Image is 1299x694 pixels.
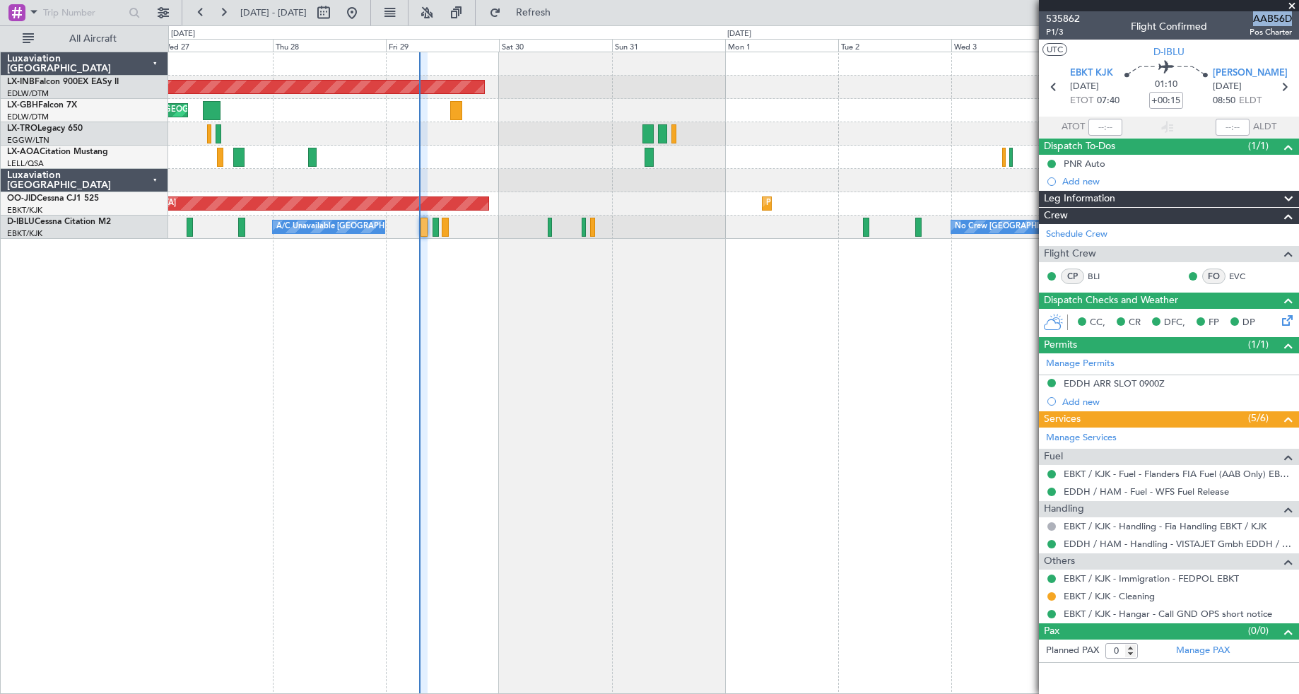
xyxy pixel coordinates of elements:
[1064,590,1155,602] a: EBKT / KJK - Cleaning
[1176,644,1230,658] a: Manage PAX
[1229,270,1261,283] a: EVC
[7,228,42,239] a: EBKT/KJK
[1242,316,1255,330] span: DP
[1064,486,1229,498] a: EDDH / HAM - Fuel - WFS Fuel Release
[7,78,119,86] a: LX-INBFalcon 900EX EASy II
[386,39,499,52] div: Fri 29
[37,34,149,44] span: All Aircraft
[1046,431,1117,445] a: Manage Services
[1044,293,1178,309] span: Dispatch Checks and Weather
[7,101,77,110] a: LX-GBHFalcon 7X
[7,148,40,156] span: LX-AOA
[43,2,124,23] input: Trip Number
[1044,501,1084,517] span: Handling
[1070,94,1093,108] span: ETOT
[1044,191,1115,207] span: Leg Information
[1064,608,1272,620] a: EBKT / KJK - Hangar - Call GND OPS short notice
[7,218,111,226] a: D-IBLUCessna Citation M2
[7,158,44,169] a: LELL/QSA
[1042,43,1067,56] button: UTC
[1064,158,1105,170] div: PNR Auto
[766,193,931,214] div: Planned Maint Kortrijk-[GEOGRAPHIC_DATA]
[504,8,563,18] span: Refresh
[7,88,49,99] a: EDLW/DTM
[951,39,1064,52] div: Wed 3
[1088,270,1119,283] a: BLI
[1046,11,1080,26] span: 535862
[838,39,951,52] div: Tue 2
[1070,66,1113,81] span: EBKT KJK
[1088,119,1122,136] input: --:--
[1046,644,1099,658] label: Planned PAX
[160,39,273,52] div: Wed 27
[1153,45,1185,59] span: D-IBLU
[1064,520,1266,532] a: EBKT / KJK - Handling - Fia Handling EBKT / KJK
[273,39,386,52] div: Thu 28
[499,39,612,52] div: Sat 30
[1062,120,1085,134] span: ATOT
[1070,80,1099,94] span: [DATE]
[7,124,37,133] span: LX-TRO
[7,112,49,122] a: EDLW/DTM
[1213,80,1242,94] span: [DATE]
[1250,26,1292,38] span: Pos Charter
[7,148,108,156] a: LX-AOACitation Mustang
[1248,623,1269,638] span: (0/0)
[1061,269,1084,284] div: CP
[1239,94,1262,108] span: ELDT
[7,218,35,226] span: D-IBLU
[276,216,502,237] div: A/C Unavailable [GEOGRAPHIC_DATA]-[GEOGRAPHIC_DATA]
[1064,377,1165,389] div: EDDH ARR SLOT 0900Z
[612,39,725,52] div: Sun 31
[16,28,153,50] button: All Aircraft
[1044,449,1063,465] span: Fuel
[1046,228,1107,242] a: Schedule Crew
[1164,316,1185,330] span: DFC,
[1253,120,1276,134] span: ALDT
[7,101,38,110] span: LX-GBH
[1097,94,1119,108] span: 07:40
[7,205,42,216] a: EBKT/KJK
[1213,94,1235,108] span: 08:50
[1248,411,1269,425] span: (5/6)
[1064,572,1239,584] a: EBKT / KJK - Immigration - FEDPOL EBKT
[1248,139,1269,153] span: (1/1)
[1202,269,1225,284] div: FO
[1044,337,1077,353] span: Permits
[171,28,195,40] div: [DATE]
[1044,139,1115,155] span: Dispatch To-Dos
[1213,66,1288,81] span: [PERSON_NAME]
[1044,208,1068,224] span: Crew
[955,216,1192,237] div: No Crew [GEOGRAPHIC_DATA] ([GEOGRAPHIC_DATA] National)
[1044,411,1081,428] span: Services
[7,194,37,203] span: OO-JID
[1044,246,1096,262] span: Flight Crew
[1209,316,1219,330] span: FP
[1090,316,1105,330] span: CC,
[1062,175,1292,187] div: Add new
[1155,78,1177,92] span: 01:10
[7,135,49,146] a: EGGW/LTN
[1044,623,1059,640] span: Pax
[7,78,35,86] span: LX-INB
[1064,538,1292,550] a: EDDH / HAM - Handling - VISTAJET Gmbh EDDH / HAM
[1046,357,1115,371] a: Manage Permits
[1062,396,1292,408] div: Add new
[725,39,838,52] div: Mon 1
[727,28,751,40] div: [DATE]
[483,1,568,24] button: Refresh
[1131,19,1207,34] div: Flight Confirmed
[1046,26,1080,38] span: P1/3
[1044,553,1075,570] span: Others
[1064,468,1292,480] a: EBKT / KJK - Fuel - Flanders FIA Fuel (AAB Only) EBKT / KJK
[7,194,99,203] a: OO-JIDCessna CJ1 525
[1248,337,1269,352] span: (1/1)
[7,124,83,133] a: LX-TROLegacy 650
[1250,11,1292,26] span: AAB56D
[1129,316,1141,330] span: CR
[240,6,307,19] span: [DATE] - [DATE]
